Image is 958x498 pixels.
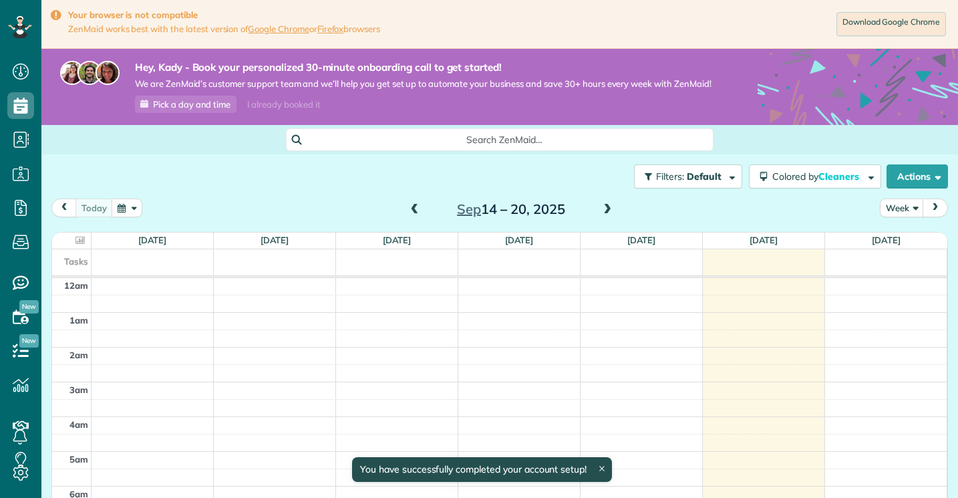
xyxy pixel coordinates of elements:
[69,419,88,430] span: 4am
[153,99,230,110] span: Pick a day and time
[138,235,167,245] a: [DATE]
[749,164,881,189] button: Colored byCleaners
[19,300,39,314] span: New
[77,61,102,85] img: jorge-587dff0eeaa6aab1f244e6dc62b8924c3b6ad411094392a53c71c6c4a576187d.jpg
[627,164,742,189] a: Filters: Default
[836,12,946,36] a: Download Google Chrome
[880,199,924,217] button: Week
[428,202,595,217] h2: 14 – 20, 2025
[457,201,481,217] span: Sep
[872,235,901,245] a: [DATE]
[317,23,344,34] a: Firefox
[135,96,236,113] a: Pick a day and time
[68,9,380,21] strong: Your browser is not compatible
[818,170,861,182] span: Cleaners
[64,256,88,267] span: Tasks
[51,199,77,217] button: prev
[135,78,711,90] span: We are ZenMaid’s customer support team and we’ll help you get set up to automate your business an...
[96,61,120,85] img: michelle-19f622bdf1676172e81f8f8fba1fb50e276960ebfe0243fe18214015130c80e4.jpg
[750,235,778,245] a: [DATE]
[60,61,84,85] img: maria-72a9807cf96188c08ef61303f053569d2e2a8a1cde33d635c8a3ac13582a053d.jpg
[19,334,39,348] span: New
[687,170,722,182] span: Default
[135,61,711,74] strong: Hey, Kady - Book your personalized 30-minute onboarding call to get started!
[69,315,88,326] span: 1am
[656,170,684,182] span: Filters:
[69,350,88,360] span: 2am
[634,164,742,189] button: Filters: Default
[261,235,289,245] a: [DATE]
[69,454,88,465] span: 5am
[627,235,656,245] a: [DATE]
[239,96,328,113] div: I already booked it
[248,23,309,34] a: Google Chrome
[505,235,534,245] a: [DATE]
[64,280,88,291] span: 12am
[383,235,412,245] a: [DATE]
[352,457,612,482] div: You have successfully completed your account setup!
[68,23,380,35] span: ZenMaid works best with the latest version of or browsers
[772,170,864,182] span: Colored by
[69,384,88,395] span: 3am
[75,199,113,217] button: today
[887,164,948,189] button: Actions
[923,199,948,217] button: next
